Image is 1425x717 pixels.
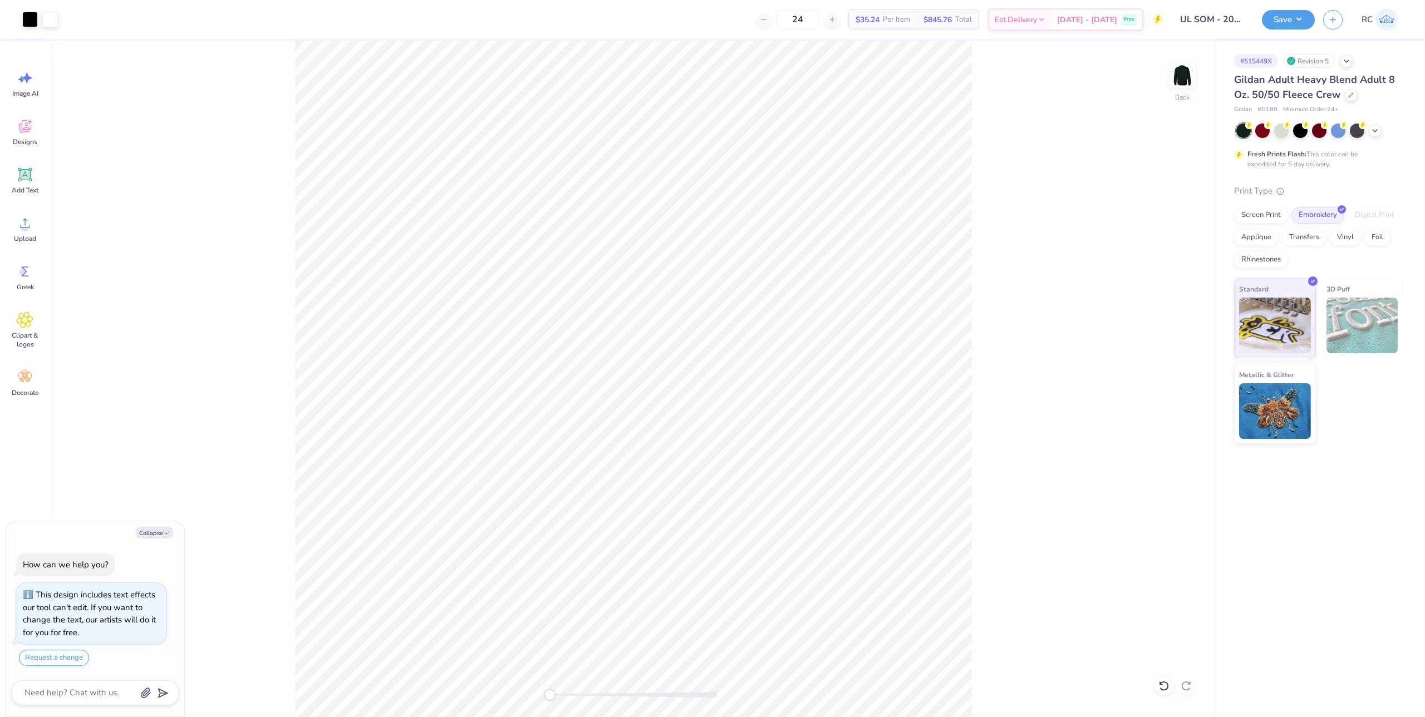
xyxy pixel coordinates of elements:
[1247,150,1306,159] strong: Fresh Prints Flash:
[1357,8,1403,31] a: RC
[776,9,819,29] input: – –
[1375,8,1398,31] img: Rio Cabojoc
[1175,92,1190,102] div: Back
[1330,229,1361,246] div: Vinyl
[12,186,38,195] span: Add Text
[1234,229,1279,246] div: Applique
[13,137,37,146] span: Designs
[1239,369,1294,380] span: Metallic & Glitter
[1247,149,1384,169] div: This color can be expedited for 5 day delivery.
[923,14,952,26] span: $845.76
[1362,13,1373,26] span: RC
[1326,283,1350,295] span: 3D Puff
[1234,251,1288,268] div: Rhinestones
[1364,229,1390,246] div: Foil
[1239,383,1311,439] img: Metallic & Glitter
[14,234,36,243] span: Upload
[17,283,34,291] span: Greek
[1282,229,1326,246] div: Transfers
[1239,283,1269,295] span: Standard
[856,14,879,26] span: $35.24
[955,14,972,26] span: Total
[1234,105,1252,115] span: Gildan
[883,14,910,26] span: Per Item
[1283,105,1339,115] span: Minimum Order: 24 +
[1284,54,1335,68] div: Revision 5
[1239,298,1311,353] img: Standard
[7,331,43,349] span: Clipart & logos
[19,650,89,666] button: Request a change
[136,527,173,538] button: Collapse
[1291,207,1344,224] div: Embroidery
[1348,207,1402,224] div: Digital Print
[1234,185,1403,197] div: Print Type
[544,689,556,700] div: Accessibility label
[1257,105,1277,115] span: # G180
[1262,10,1315,29] button: Save
[995,14,1037,26] span: Est. Delivery
[1171,65,1193,87] img: Back
[1234,207,1288,224] div: Screen Print
[1234,73,1395,101] span: Gildan Adult Heavy Blend Adult 8 Oz. 50/50 Fleece Crew
[1326,298,1398,353] img: 3D Puff
[12,388,38,397] span: Decorate
[1124,16,1134,23] span: Free
[1057,14,1117,26] span: [DATE] - [DATE]
[1234,54,1278,68] div: # 515449X
[23,589,156,638] div: This design includes text effects our tool can't edit. If you want to change the text, our artist...
[1172,8,1254,31] input: Untitled Design
[12,89,38,98] span: Image AI
[23,559,109,570] div: How can we help you?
